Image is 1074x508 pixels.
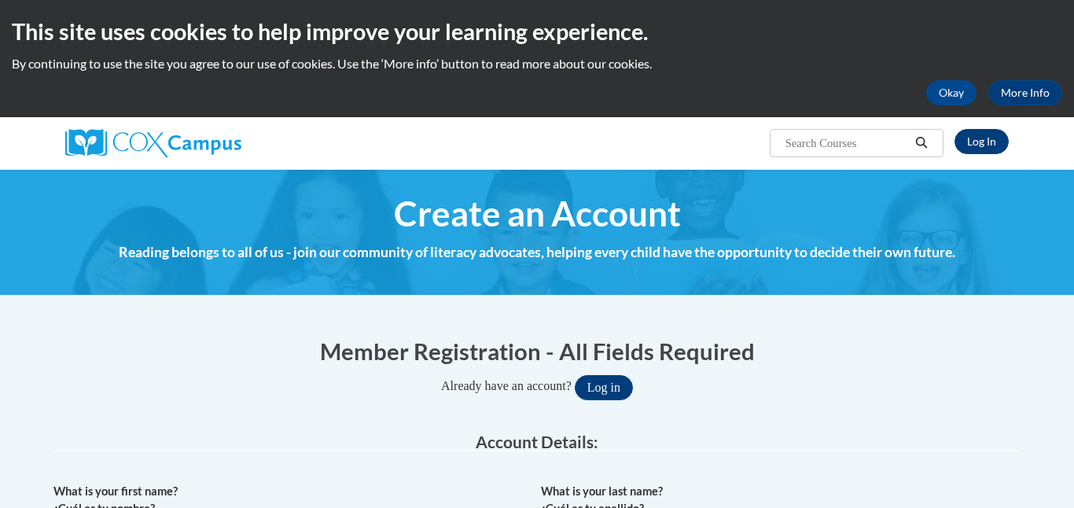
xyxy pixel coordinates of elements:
[926,80,977,105] button: Okay
[12,16,1062,47] h2: This site uses cookies to help improve your learning experience.
[476,432,598,451] span: Account Details:
[65,129,241,157] img: Cox Campus
[53,335,1021,367] h1: Member Registration - All Fields Required
[394,193,681,234] span: Create an Account
[575,375,633,400] button: Log in
[954,129,1009,154] a: Log In
[441,379,572,392] span: Already have an account?
[12,55,1062,72] p: By continuing to use the site you agree to our use of cookies. Use the ‘More info’ button to read...
[988,80,1062,105] a: More Info
[784,134,910,153] input: Search Courses
[53,242,1021,263] h4: Reading belongs to all of us - join our community of literacy advocates, helping every child have...
[910,134,933,153] button: Search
